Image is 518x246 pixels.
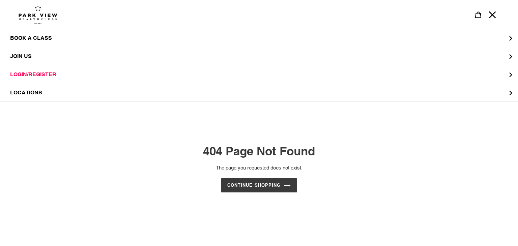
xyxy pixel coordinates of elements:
[485,7,499,22] button: Menu
[10,53,32,60] span: JOIN US
[10,35,52,41] span: BOOK A CLASS
[10,89,42,96] span: LOCATIONS
[94,164,424,172] p: The page you requested does not exist.
[10,71,56,78] span: LOGIN/REGISTER
[94,144,424,158] h1: 404 Page Not Found
[221,178,297,192] a: Continue shopping
[19,5,57,24] img: Park view health clubs is a gym near you.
